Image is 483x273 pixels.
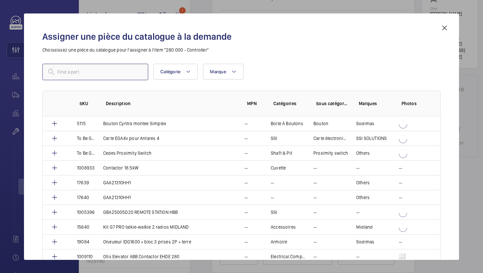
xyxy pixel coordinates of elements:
[103,150,151,156] p: Cedes Proximity Switch
[356,194,370,201] p: Others
[359,100,391,107] p: Marques
[77,224,89,230] p: 15640
[356,179,370,186] p: Others
[244,209,248,216] p: --
[244,135,248,142] p: --
[77,120,86,127] p: 5115
[313,194,317,201] p: --
[399,194,402,201] p: --
[271,224,296,230] p: Accessoires
[271,253,306,260] p: Electrical Components
[103,209,178,216] p: GBA25005D20 REMOTE STATION HBB
[399,239,402,245] p: --
[313,120,328,127] p: Bouton
[106,100,237,107] p: Description
[273,100,306,107] p: Catégories
[271,135,277,142] p: SSI
[80,100,95,107] p: SKU
[77,135,95,142] p: To Be Generated
[42,31,441,43] h2: Assigner une pièce du catalogue à la demande
[399,165,402,171] p: --
[244,253,248,260] p: --
[153,64,198,80] button: Catégorie
[313,150,348,156] p: Proximity switch
[316,100,348,107] p: Sous catégories
[77,194,89,201] p: 17640
[77,239,89,245] p: 19084
[244,120,248,127] p: --
[244,179,248,186] p: --
[103,179,131,186] p: GAA21310HH1
[77,165,95,171] p: 1008933
[103,165,138,171] p: Contactor 18.5kW
[244,224,248,230] p: --
[271,150,292,156] p: Shaft & Pit
[103,253,180,260] p: Otis Elevator ABB Contactor EHDE 280
[313,239,317,245] p: --
[77,150,95,156] p: To Be Generated
[271,209,277,216] p: SSI
[247,100,263,107] p: MPN
[160,69,180,74] span: Catégorie
[313,209,317,216] p: --
[356,239,374,245] p: Sodimas
[356,135,387,142] p: SSI SOLUTIONS
[313,179,317,186] p: --
[356,120,374,127] p: Sodimas
[271,120,303,127] p: Boite À Boutons
[210,69,226,74] span: Marque
[42,64,148,80] input: Find a part
[313,253,317,260] p: --
[77,253,93,260] p: 1009110
[271,165,286,171] p: Cuvette
[244,150,248,156] p: --
[244,194,248,201] p: --
[103,194,131,201] p: GAA21310HH1
[356,253,359,260] p: --
[356,165,359,171] p: --
[356,224,373,230] p: Midland
[356,150,370,156] p: Others
[77,209,95,216] p: 1005396
[399,253,405,260] img: mgKNnLUo32YisrdXDPXwnmHuC0uVg7sd9j77u0g5nYnLw-oI.png
[77,179,89,186] p: 17639
[271,239,287,245] p: Armoire
[203,64,243,80] button: Marque
[271,179,274,186] p: --
[103,120,166,127] p: Bouton Cyntra montee Simplex
[356,209,359,216] p: --
[313,165,317,171] p: --
[103,239,191,245] p: Onduleur IDG1600 + bloc 3 prises 2P + terre
[399,179,402,186] p: --
[103,135,159,142] p: Carte EGA4v pour Antares 4
[42,47,441,53] p: Choississez une pièce du catalogue pour l'assigner à l'item "280 000 - Controller"
[402,100,427,107] p: Photos
[244,239,248,245] p: --
[271,194,274,201] p: --
[313,224,317,230] p: --
[313,135,348,142] p: Carte électronique
[244,165,248,171] p: --
[103,224,189,230] p: Kit G7 PRO talkie-walkie 2 radios MIDLAND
